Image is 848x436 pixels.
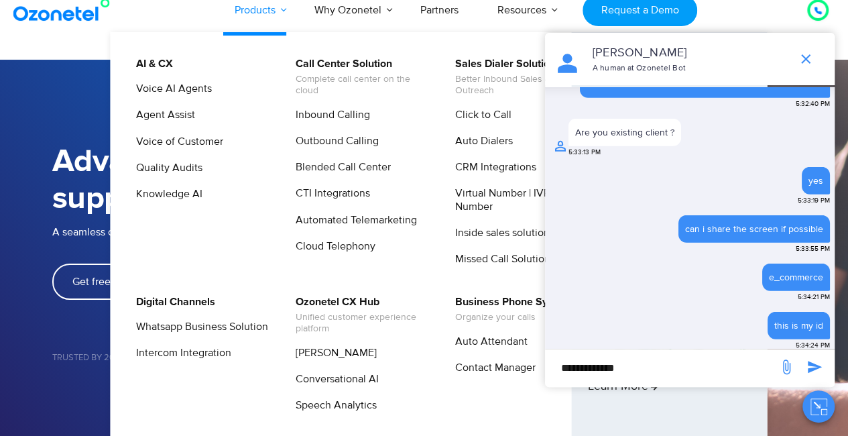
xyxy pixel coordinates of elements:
[808,174,823,188] div: yes
[127,107,197,123] a: Agent Assist
[796,99,830,109] span: 5:32:40 PM
[446,159,538,176] a: CRM Integrations
[287,56,430,99] a: Call Center SolutionComplete call center on the cloud
[769,270,823,284] div: e_commerce
[127,319,270,335] a: Whatsapp Business Solution
[455,74,587,97] span: Better Inbound Sales & Outreach
[552,356,772,380] div: new-msg-input
[446,185,589,215] a: Virtual Number | IVR Number
[127,186,204,203] a: Knowledge AI
[72,276,140,287] span: Get free demo
[446,251,557,268] a: Missed Call Solutions
[796,341,830,351] span: 5:34:24 PM
[52,389,424,413] div: Image Carousel
[127,80,214,97] a: Voice AI Agents
[52,144,424,217] h1: Advanced live chat support
[127,133,225,150] a: Voice of Customer
[52,224,424,240] p: A seamless omnichannel experience for your customers.
[287,133,381,150] a: Outbound Calling
[287,159,393,176] a: Blended Call Center
[593,44,785,62] p: [PERSON_NAME]
[801,353,828,380] span: send message
[446,133,515,150] a: Auto Dialers
[446,225,552,241] a: Inside sales solution
[287,107,372,123] a: Inbound Calling
[287,238,377,255] a: Cloud Telephony
[287,185,372,202] a: CTI Integrations
[52,353,424,362] h5: Trusted by 2000+ Businesses
[287,345,379,362] a: [PERSON_NAME]
[568,148,601,158] span: 5:33:13 PM
[446,360,538,376] a: Contact Manager
[685,222,823,236] div: can i share the screen if possible
[127,56,175,72] a: AI & CX
[127,345,233,362] a: Intercom Integration
[287,294,430,337] a: Ozonetel CX HubUnified customer experience platform
[446,56,589,99] a: Sales Dialer SolutionBetter Inbound Sales & Outreach
[446,294,574,325] a: Business Phone SystemOrganize your calls
[798,196,830,206] span: 5:33:19 PM
[802,390,835,423] button: Close chat
[52,264,160,300] a: Get free demo
[446,107,513,123] a: Click to Call
[798,292,830,303] span: 5:34:21 PM
[287,397,379,414] a: Speech Analytics
[127,160,204,176] a: Quality Audits
[52,392,125,408] div: 1 / 7
[287,371,381,388] a: Conversational AI
[296,74,428,97] span: Complete call center on the cloud
[287,212,419,229] a: Automated Telemarketing
[773,353,800,380] span: send message
[593,62,785,74] p: A human at Ozonetel Bot
[446,333,530,350] a: Auto Attendant
[455,312,572,323] span: Organize your calls
[296,312,428,335] span: Unified customer experience platform
[127,294,217,311] a: Digital Channels
[575,125,674,140] div: Are you existing client ?
[792,46,819,72] span: end chat or minimize
[774,319,823,333] div: this is my id
[796,244,830,254] span: 5:33:55 PM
